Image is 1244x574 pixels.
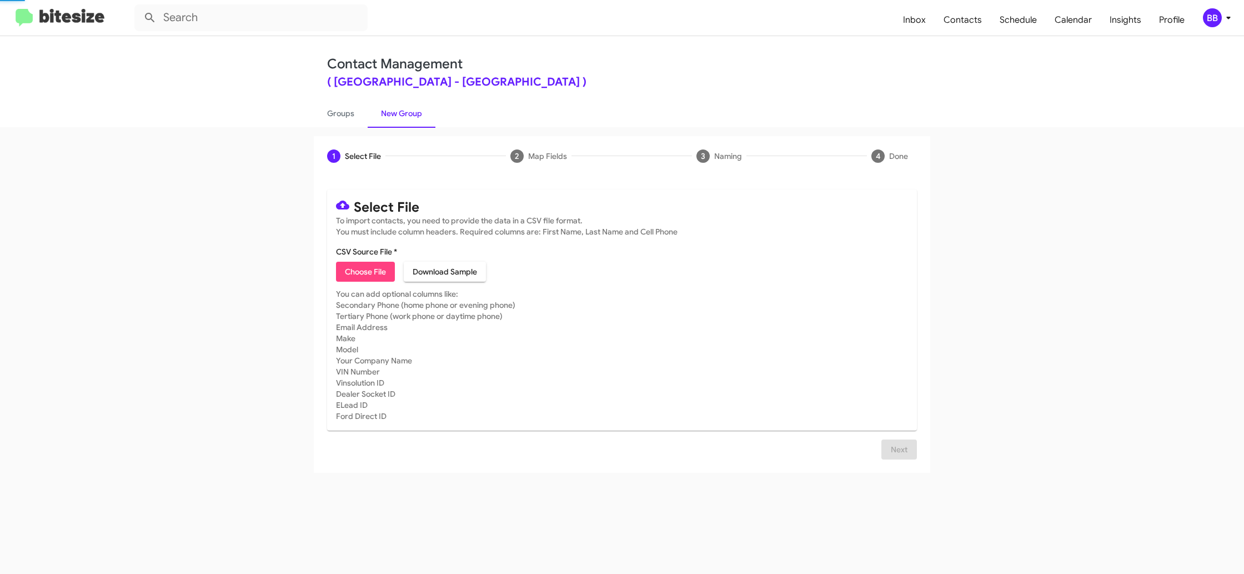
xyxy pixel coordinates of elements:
[1150,4,1193,36] a: Profile
[991,4,1046,36] a: Schedule
[368,99,435,128] a: New Group
[345,262,386,282] span: Choose File
[327,56,463,72] a: Contact Management
[881,440,917,460] button: Next
[336,262,395,282] button: Choose File
[327,77,917,88] div: ( [GEOGRAPHIC_DATA] - [GEOGRAPHIC_DATA] )
[1203,8,1222,27] div: BB
[1193,8,1232,27] button: BB
[314,99,368,128] a: Groups
[935,4,991,36] a: Contacts
[336,288,908,422] mat-card-subtitle: You can add optional columns like: Secondary Phone (home phone or evening phone) Tertiary Phone (...
[890,440,908,460] span: Next
[1046,4,1101,36] a: Calendar
[336,198,908,213] mat-card-title: Select File
[894,4,935,36] a: Inbox
[1101,4,1150,36] a: Insights
[336,246,397,257] label: CSV Source File *
[336,215,908,237] mat-card-subtitle: To import contacts, you need to provide the data in a CSV file format. You must include column he...
[413,262,477,282] span: Download Sample
[134,4,368,31] input: Search
[404,262,486,282] button: Download Sample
